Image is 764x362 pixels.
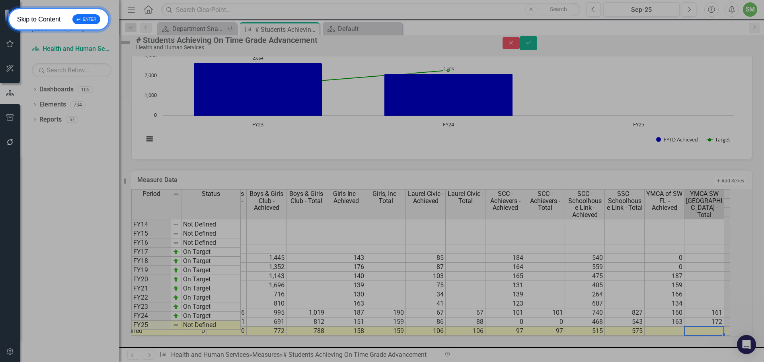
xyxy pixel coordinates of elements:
[131,238,171,248] td: FY16
[406,272,446,281] td: 103
[406,327,446,336] td: 106
[181,302,241,312] td: On Target
[181,220,241,229] td: Not Defined
[326,281,366,290] td: 139
[326,254,366,263] td: 143
[247,308,286,317] td: 995
[194,36,639,116] g: FYTD Achieved, series 1 of 2. Bar series with 3 bars.
[565,290,605,299] td: 264
[565,317,605,327] td: 468
[326,317,366,327] td: 151
[743,2,757,17] button: SM
[633,121,644,128] text: FY25
[131,321,171,330] td: FY25
[485,308,525,317] td: 101
[325,24,400,34] a: Default
[159,24,225,34] a: Department Snapshot
[194,63,322,116] path: FY23, 2,654. FYTD Achieved.
[137,176,473,184] h3: Measure Data
[202,190,220,197] span: Status
[171,351,249,358] a: Health and Human Services
[326,290,366,299] td: 130
[286,317,326,327] td: 812
[248,190,285,211] span: Boys & Girls Club - Achieved
[686,190,722,218] span: YMCA SW [GEOGRAPHIC_DATA] - Total
[724,308,764,317] td: 2,781
[4,9,18,23] img: ClearPoint Strategy
[406,308,446,317] td: 67
[252,351,280,358] a: Measures
[447,190,483,204] span: Laurel Civic - Total
[181,293,241,302] td: On Target
[485,317,525,327] td: 0
[144,72,157,79] text: 2,000
[525,317,565,327] td: 0
[485,272,525,281] td: 165
[446,327,485,336] td: 106
[605,308,645,317] td: 827
[605,317,645,327] td: 543
[326,272,366,281] td: 140
[173,267,179,273] img: zOikAAAAAElFTkSuQmCC
[406,299,446,308] td: 41
[567,190,603,218] span: SCC - Schoolhouse Link - Achieved
[173,276,179,283] img: zOikAAAAAElFTkSuQmCC
[181,284,241,293] td: On Target
[485,254,525,263] td: 184
[108,327,167,336] td: Not Defined
[181,257,241,266] td: On Target
[39,100,66,109] a: Elements
[326,263,366,272] td: 176
[645,317,684,327] td: 163
[606,190,643,211] span: SSC - Schoolhouse Link - Total
[443,66,454,72] text: 2,106
[32,45,111,54] a: Health and Human Services
[154,111,157,118] text: 0
[288,190,324,204] span: Boys & Girls Club - Total
[70,101,86,108] div: 734
[144,134,155,145] button: View chart menu, Chart
[606,5,677,15] div: Sep-25
[131,248,171,257] td: FY17
[247,254,286,263] td: 1,445
[173,258,179,264] img: zOikAAAAAElFTkSuQmCC
[565,299,605,308] td: 607
[485,299,525,308] td: 123
[446,308,485,317] td: 67
[724,317,764,327] td: 2,325
[119,36,132,49] img: Not Defined
[32,63,111,77] input: Search Below...
[406,317,446,327] td: 86
[247,281,286,290] td: 1,696
[131,220,171,229] td: FY14
[39,85,74,94] a: Dashboards
[565,263,605,272] td: 559
[366,308,406,317] td: 190
[131,229,171,238] td: FY15
[406,263,446,272] td: 87
[39,115,62,124] a: Reports
[181,248,241,257] td: On Target
[565,308,605,317] td: 740
[253,55,263,61] text: 2,654
[173,191,179,197] img: 8DAGhfEEPCf229AAAAAElFTkSuQmCC
[252,121,263,128] text: FY23
[407,190,444,204] span: Laurel Civic - Achieved
[527,190,563,211] span: SCC - Achievers - Total
[161,3,580,17] input: Search ClearPoint...
[550,6,567,12] span: Search
[173,313,179,319] img: zOikAAAAAElFTkSuQmCC
[368,190,404,204] span: Girls, Inc - Total
[66,116,78,123] div: 57
[173,240,179,246] img: 8DAGhfEEPCf229AAAAAElFTkSuQmCC
[326,308,366,317] td: 187
[255,25,318,35] div: # Students Achieving On Time Grade Advancement
[366,317,406,327] td: 159
[326,299,366,308] td: 163
[406,281,446,290] td: 75
[181,275,241,284] td: On Target
[565,272,605,281] td: 475
[207,327,247,336] td: 0
[485,263,525,272] td: 164
[384,74,513,116] path: FY24, 2,106. FYTD Achieved.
